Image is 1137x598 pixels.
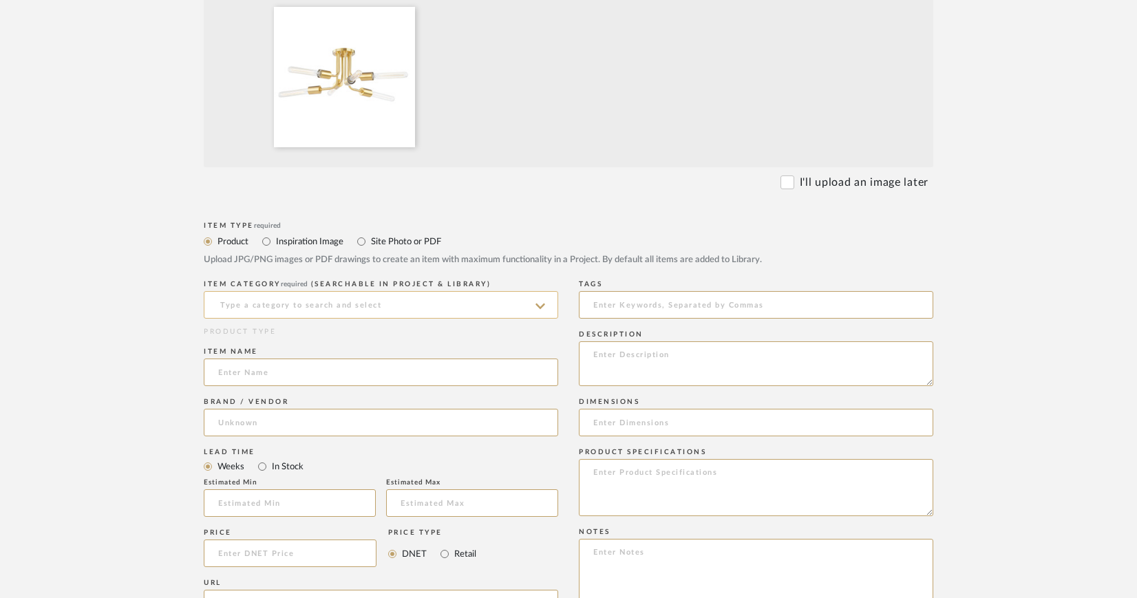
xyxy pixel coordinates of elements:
mat-radio-group: Select price type [388,540,476,567]
div: Dimensions [579,398,933,406]
span: required [254,222,281,229]
input: Estimated Min [204,489,376,517]
div: PRODUCT TYPE [204,327,558,337]
div: URL [204,579,558,587]
mat-radio-group: Select item type [204,233,933,250]
input: Type a category to search and select [204,291,558,319]
div: Estimated Max [386,478,558,487]
div: Description [579,330,933,339]
div: Upload JPG/PNG images or PDF drawings to create an item with maximum functionality in a Project. ... [204,253,933,267]
span: required [281,281,308,288]
div: Brand / Vendor [204,398,558,406]
label: Retail [453,546,476,562]
input: Estimated Max [386,489,558,517]
input: Enter Dimensions [579,409,933,436]
label: I'll upload an image later [800,174,928,191]
input: Enter Keywords, Separated by Commas [579,291,933,319]
div: Item Type [204,222,933,230]
div: Lead Time [204,448,558,456]
label: Inspiration Image [275,234,343,249]
div: Item name [204,348,558,356]
label: In Stock [270,459,304,474]
mat-radio-group: Select item type [204,458,558,475]
div: Price Type [388,528,476,537]
label: Site Photo or PDF [370,234,441,249]
div: Price [204,528,376,537]
span: (Searchable in Project & Library) [311,281,491,288]
div: ITEM CATEGORY [204,280,558,288]
label: Product [216,234,248,249]
div: Estimated Min [204,478,376,487]
input: Enter DNET Price [204,540,376,567]
label: DNET [401,546,427,562]
div: Notes [579,528,933,536]
input: Unknown [204,409,558,436]
div: Product Specifications [579,448,933,456]
div: Tags [579,280,933,288]
input: Enter Name [204,359,558,386]
label: Weeks [216,459,244,474]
